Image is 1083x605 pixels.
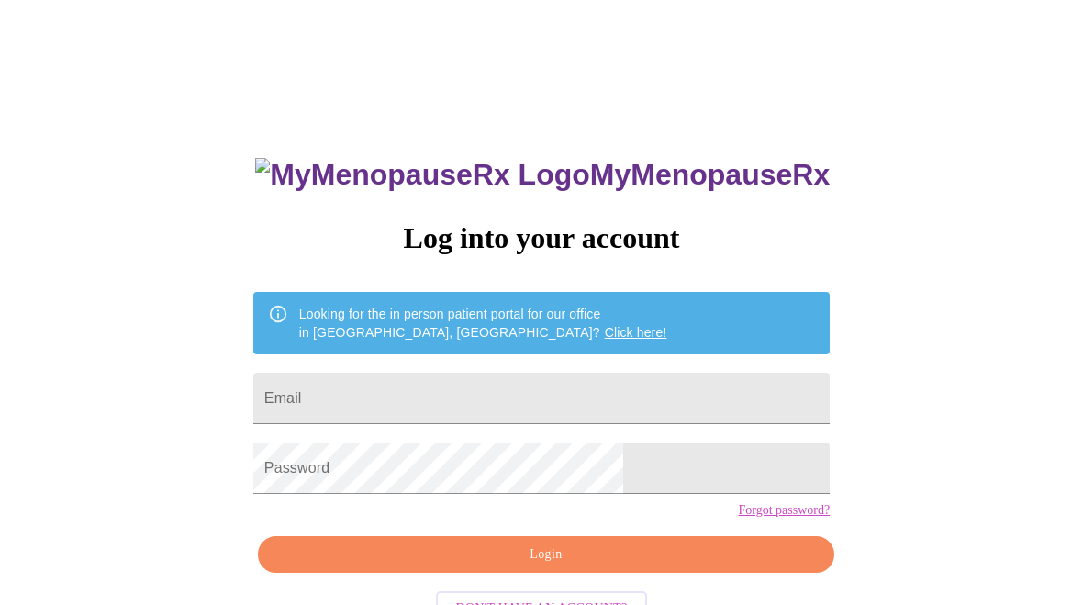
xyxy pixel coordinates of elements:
[255,158,830,192] h3: MyMenopauseRx
[605,325,667,340] a: Click here!
[279,543,813,566] span: Login
[255,158,589,192] img: MyMenopauseRx Logo
[253,221,830,255] h3: Log into your account
[738,503,830,518] a: Forgot password?
[299,297,667,349] div: Looking for the in person patient portal for our office in [GEOGRAPHIC_DATA], [GEOGRAPHIC_DATA]?
[258,536,834,574] button: Login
